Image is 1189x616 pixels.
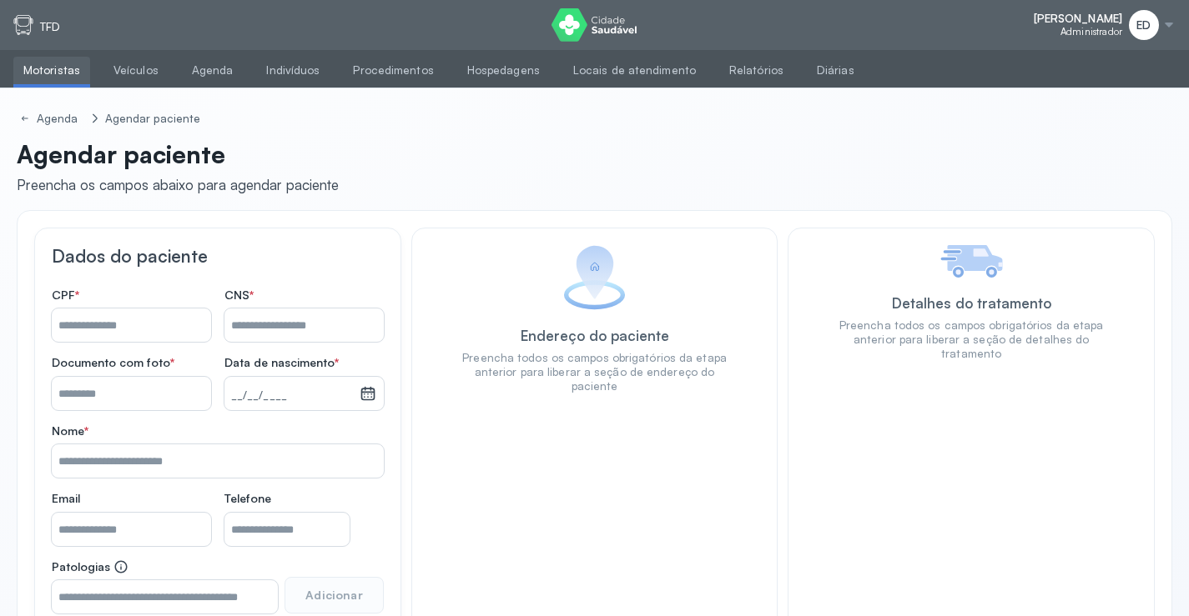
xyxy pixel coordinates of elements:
h3: Dados do paciente [52,245,384,267]
div: Detalhes do tratamento [892,294,1051,312]
a: Agenda [17,108,85,129]
span: Documento com foto [52,355,174,370]
div: Preencha todos os campos obrigatórios da etapa anterior para liberar a seção de detalhes do trata... [839,318,1104,361]
a: Agendar paciente [102,108,204,129]
span: Administrador [1061,26,1122,38]
span: ED [1136,18,1151,33]
div: Endereço do paciente [521,327,669,344]
span: CNS [224,288,254,303]
span: [PERSON_NAME] [1034,12,1122,26]
a: Locais de atendimento [563,57,706,84]
img: Imagem de Endereço do paciente [563,245,626,310]
div: Preencha todos os campos obrigatórios da etapa anterior para liberar a seção de endereço do paciente [462,351,728,393]
span: Email [52,491,80,506]
span: CPF [52,288,79,303]
a: Procedimentos [343,57,443,84]
p: Agendar paciente [17,139,339,169]
p: TFD [40,20,60,34]
button: Adicionar [285,577,383,613]
a: Relatórios [719,57,794,84]
div: Agendar paciente [105,112,201,126]
img: tfd.svg [13,15,33,35]
span: Telefone [224,491,271,506]
a: Indivíduos [256,57,330,84]
span: Nome [52,423,88,438]
a: Motoristas [13,57,90,84]
img: Imagem de Detalhes do tratamento [940,245,1003,278]
a: Veículos [103,57,169,84]
span: Patologias [52,559,128,574]
img: logo do Cidade Saudável [552,8,637,42]
div: Agenda [37,112,82,126]
span: Data de nascimento [224,355,339,370]
a: Diárias [807,57,864,84]
small: __/__/____ [231,388,353,404]
a: Hospedagens [457,57,550,84]
a: Agenda [182,57,244,84]
div: Preencha os campos abaixo para agendar paciente [17,176,339,193]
